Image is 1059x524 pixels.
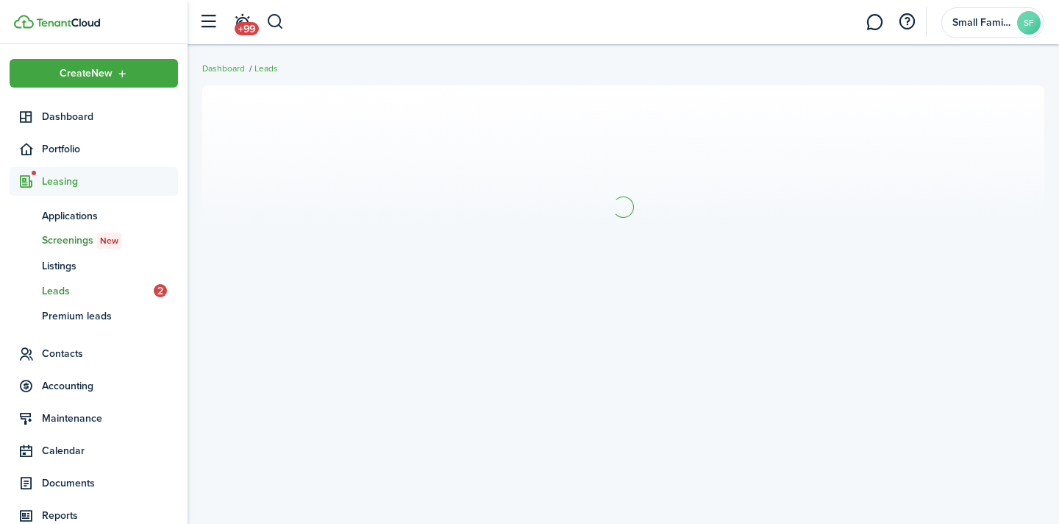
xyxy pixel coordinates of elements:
span: New [100,234,118,247]
span: Maintenance [42,411,178,426]
a: Messaging [860,4,888,41]
a: ScreeningsNew [10,228,178,253]
span: Reports [42,508,178,523]
span: Calendar [42,443,178,458]
span: Small Family Holdings [952,18,1011,28]
button: Open menu [10,59,178,88]
a: Listings [10,253,178,278]
span: Portfolio [42,141,178,157]
img: Loading [610,194,636,220]
span: +99 [235,22,259,35]
button: Open sidebar [194,8,222,36]
span: Dashboard [42,109,178,124]
avatar-text: SF [1017,11,1041,35]
span: Contacts [42,346,178,361]
span: Premium leads [42,308,178,324]
span: Applications [42,208,178,224]
span: Screenings [42,233,178,249]
a: Dashboard [202,62,245,75]
span: Accounting [42,378,178,394]
a: Applications [10,203,178,228]
a: Leads [254,62,278,75]
span: 2 [154,284,167,297]
a: Notifications [228,4,256,41]
a: Premium leads [10,303,178,328]
a: Leads2 [10,278,178,303]
img: TenantCloud [14,15,34,29]
span: Create New [60,68,113,79]
span: Listings [42,258,178,274]
button: Search [266,10,285,35]
button: Open resource center [894,10,919,35]
span: Documents [42,475,178,491]
span: Leads [42,283,154,299]
img: TenantCloud [36,18,100,27]
a: Dashboard [10,102,178,131]
span: Leasing [42,174,178,189]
